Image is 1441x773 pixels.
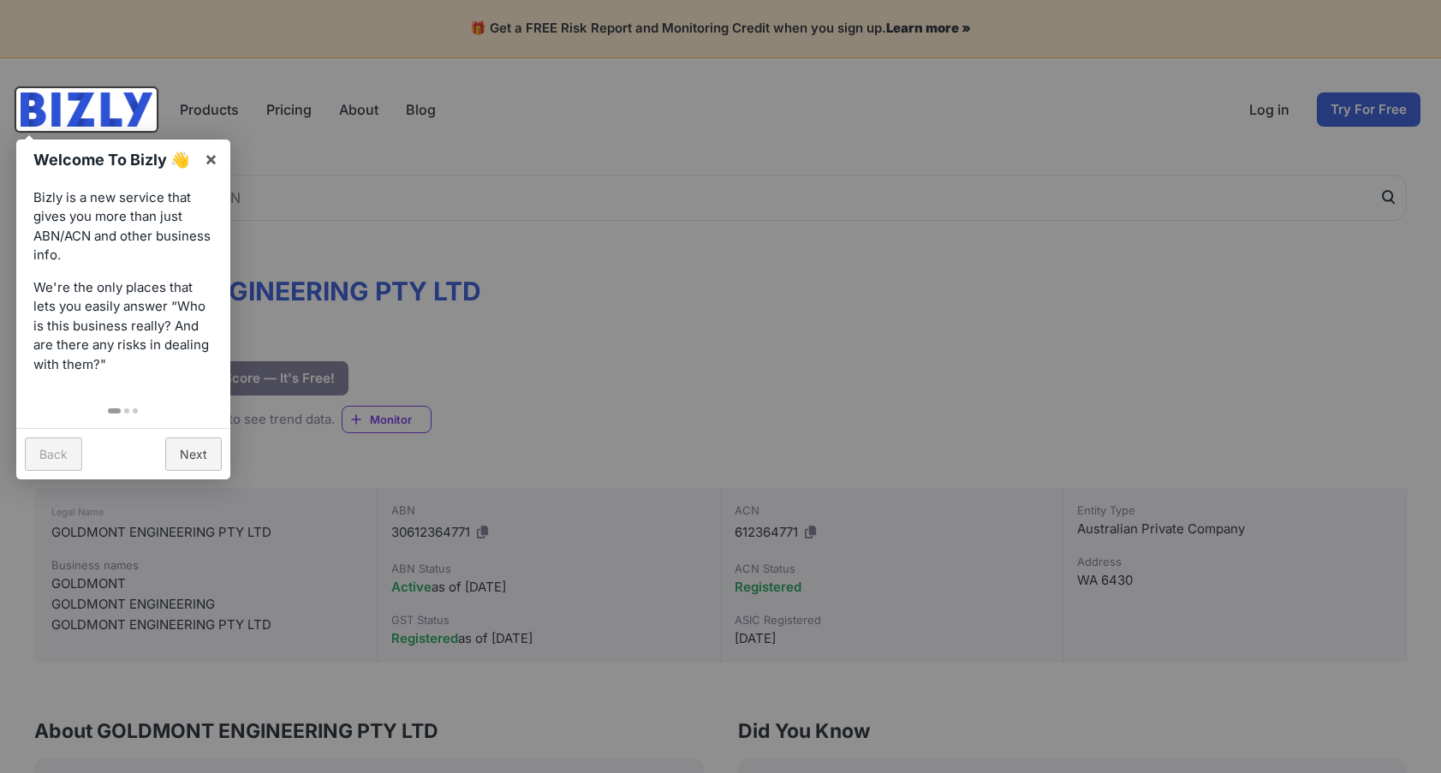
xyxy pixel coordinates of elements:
a: Next [165,437,222,471]
a: Back [25,437,82,471]
p: We're the only places that lets you easily answer “Who is this business really? And are there any... [33,278,213,375]
p: Bizly is a new service that gives you more than just ABN/ACN and other business info. [33,188,213,265]
h1: Welcome To Bizly 👋 [33,148,195,171]
a: × [192,140,230,178]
